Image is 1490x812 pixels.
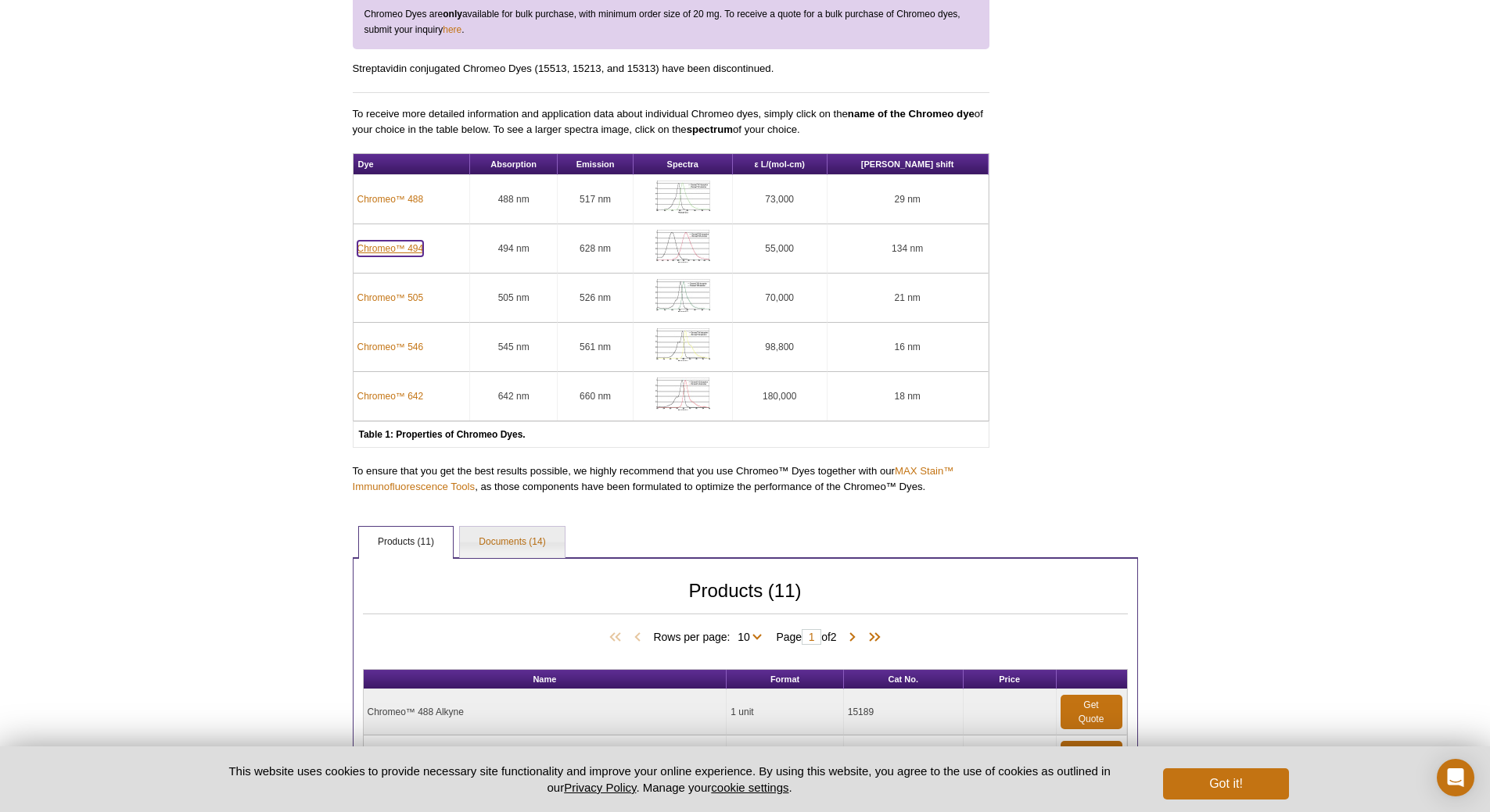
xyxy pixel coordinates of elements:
[470,175,558,224] td: 488 nm
[828,372,989,420] td: 18 nm
[357,339,424,355] a: Chromeo™ 546
[353,465,954,492] a: MAX Stain™ Immunofluorescence Tools
[443,22,461,38] a: here
[1061,741,1122,775] a: Get Quote
[606,630,630,646] span: First Page
[359,527,453,558] a: Products (11)
[357,191,424,207] a: Chromeo™ 488
[655,377,710,410] img: Click to see the Chromeo™ 642 Fluorescent Dye Spectra
[357,241,424,256] a: Chromeo™ 494
[733,372,828,420] td: 180,000
[653,628,768,644] span: Rows per page:
[443,9,462,20] strong: only
[828,274,989,323] td: 21 nm
[353,463,989,495] p: To ensure that you get the best results possible, we highly recommend that you use Chromeo™ Dyes ...
[364,735,727,782] td: Chromeo™ 494 Alkyne
[844,689,964,735] td: 15189
[964,670,1057,689] th: Price
[558,175,634,224] td: 517 nm
[564,781,636,794] a: Privacy Policy
[727,735,843,782] td: 1 unit
[354,154,471,175] th: Dye
[558,274,634,323] td: 526 nm
[353,61,989,77] p: Streptavidin conjugated Chromeo Dyes (15513, 15213, and 15313) have been discontinued.
[727,689,843,735] td: 1 unit
[357,290,424,306] a: Chromeo™ 505
[634,154,733,175] th: Spectra
[768,629,844,645] span: Page of
[460,527,564,558] a: Documents (14)
[558,323,634,372] td: 561 nm
[470,372,558,420] td: 642 nm
[470,274,558,323] td: 505 nm
[470,224,558,274] td: 494 nm
[687,123,733,135] strong: spectrum
[828,175,989,224] td: 29 nm
[860,630,884,646] span: Last Page
[353,106,989,138] p: To receive more detailed information and application data about individual Chromeo dyes, simply c...
[357,388,424,404] a: Chromeo™ 642
[828,323,989,372] td: 16 nm
[655,328,710,361] img: Click to see the Chromeo™ 546 Fluorescent Dye Spectra
[202,763,1138,796] p: This website uses cookies to provide necessary site functionality and improve your online experie...
[655,181,710,213] img: Click to see the Chromeo™ 488 Fluorescent Dye Spectra
[828,154,989,175] th: [PERSON_NAME] shift
[711,781,788,794] button: cookie settings
[655,279,710,312] img: Click to see the Chromeo™ 505 Fluorescent Dye Spectra
[359,429,526,440] b: Table 1: Properties of Chromeo Dyes.
[558,224,634,274] td: 628 nm
[364,689,727,735] td: Chromeo™ 488 Alkyne
[828,224,989,274] td: 134 nm
[558,154,634,175] th: Emission
[844,735,964,782] td: 15190
[470,323,558,372] td: 545 nm
[630,630,645,646] span: Previous Page
[733,175,828,224] td: 73,000
[558,372,634,420] td: 660 nm
[831,631,837,643] span: 2
[845,630,860,646] span: Next Page
[733,274,828,323] td: 70,000
[364,670,727,689] th: Name
[733,224,828,274] td: 55,000
[363,584,1128,614] h2: Products (11)
[727,670,843,689] th: Format
[733,154,828,175] th: ε L/(mol-cm)
[844,670,964,689] th: Cat No.
[470,154,558,175] th: Absorption
[1061,695,1122,729] a: Get Quote
[1163,768,1288,799] button: Got it!
[733,323,828,372] td: 98,800
[848,108,975,120] strong: name of the Chromeo dye
[1437,759,1474,796] div: Open Intercom Messenger
[655,230,710,263] img: Click to see the Chromeo™ 494 Fluorescent Dye Spectra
